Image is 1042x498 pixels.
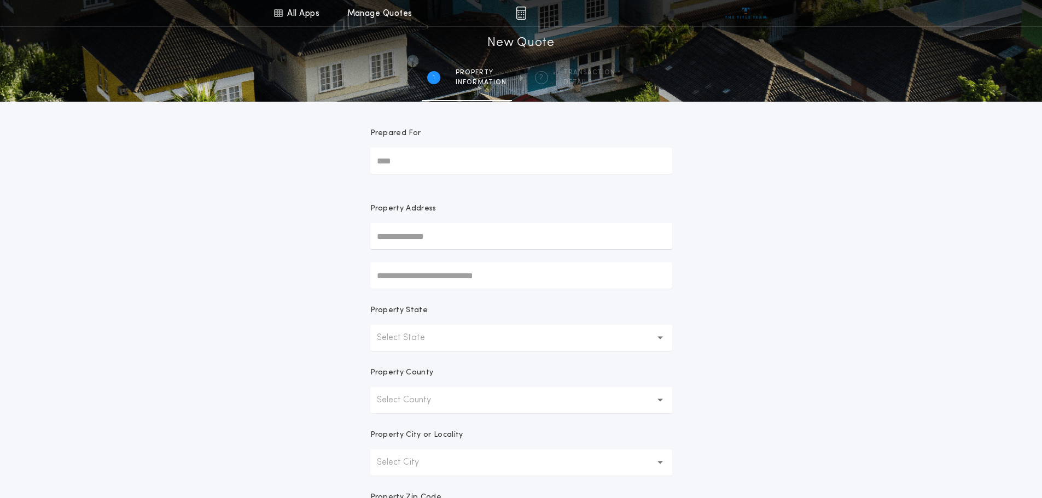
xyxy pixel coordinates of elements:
p: Property State [370,305,428,316]
span: information [456,78,507,87]
p: Prepared For [370,128,421,139]
button: Select State [370,325,672,351]
h2: 2 [539,73,543,82]
p: Property City or Locality [370,430,463,441]
button: Select City [370,449,672,476]
p: Select County [377,394,449,407]
p: Property Address [370,203,672,214]
p: Select State [377,331,443,344]
span: details [563,78,615,87]
span: Property [456,68,507,77]
h2: 1 [433,73,435,82]
input: Prepared For [370,148,672,174]
img: img [516,7,526,20]
img: vs-icon [725,8,766,19]
h1: New Quote [487,34,554,52]
button: Select County [370,387,672,413]
p: Property County [370,367,434,378]
p: Select City [377,456,436,469]
span: Transaction [563,68,615,77]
